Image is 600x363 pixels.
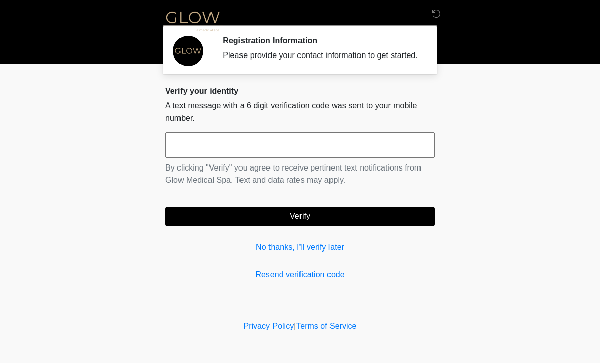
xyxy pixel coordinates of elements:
[223,49,419,62] div: Please provide your contact information to get started.
[173,36,203,66] img: Agent Avatar
[294,322,296,330] a: |
[165,207,435,226] button: Verify
[165,241,435,254] a: No thanks, I'll verify later
[165,86,435,96] h2: Verify your identity
[155,8,230,34] img: Glow Medical Spa Logo
[165,162,435,186] p: By clicking "Verify" you agree to receive pertinent text notifications from Glow Medical Spa. Tex...
[296,322,356,330] a: Terms of Service
[165,100,435,124] p: A text message with a 6 digit verification code was sent to your mobile number.
[165,269,435,281] a: Resend verification code
[244,322,294,330] a: Privacy Policy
